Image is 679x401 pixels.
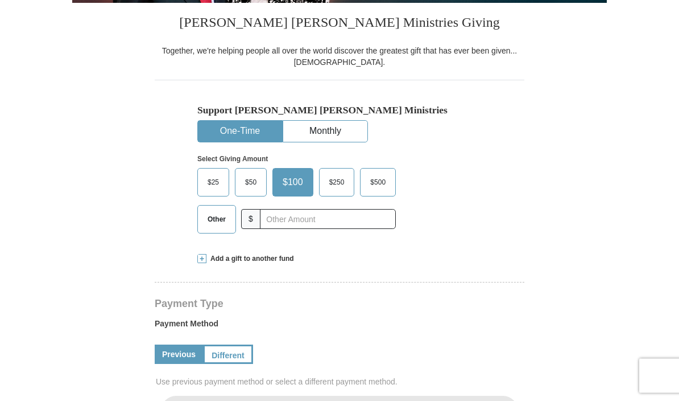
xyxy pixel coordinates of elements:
span: Other [202,211,231,228]
span: $50 [239,174,262,191]
span: $250 [324,174,350,191]
span: $ [241,210,260,230]
h4: Payment Type [155,300,524,309]
span: $500 [365,174,391,191]
a: Previous [155,345,203,365]
span: $100 [277,174,309,191]
button: Monthly [283,121,367,142]
input: Other Amount [260,210,396,230]
h3: [PERSON_NAME] [PERSON_NAME] Ministries Giving [155,3,524,46]
span: Use previous payment method or select a different payment method. [156,377,525,388]
div: Together, we're helping people all over the world discover the greatest gift that has ever been g... [155,46,524,68]
h5: Support [PERSON_NAME] [PERSON_NAME] Ministries [197,105,482,117]
button: One-Time [198,121,282,142]
label: Payment Method [155,318,524,335]
span: Add a gift to another fund [206,255,294,264]
span: $25 [202,174,225,191]
a: Different [203,345,253,365]
strong: Select Giving Amount [197,156,268,163]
